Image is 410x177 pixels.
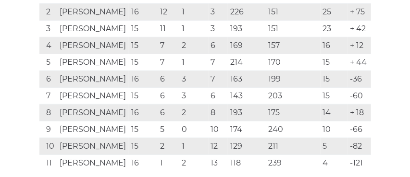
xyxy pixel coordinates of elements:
td: 2 [179,37,209,54]
td: [PERSON_NAME] [57,37,129,54]
td: 143 [228,88,266,105]
td: [PERSON_NAME] [57,121,129,138]
td: 10 [39,138,57,155]
td: 239 [266,155,321,172]
td: 15 [129,37,158,54]
td: 11 [39,155,57,172]
td: [PERSON_NAME] [57,54,129,71]
td: 118 [228,155,266,172]
td: 0 [179,121,209,138]
td: 5 [39,54,57,71]
td: 2 [158,138,179,155]
td: 5 [321,138,348,155]
td: 15 [129,138,158,155]
td: 174 [228,121,266,138]
td: 16 [129,105,158,121]
td: 16 [129,71,158,88]
td: 170 [266,54,321,71]
td: 7 [158,37,179,54]
td: 15 [129,121,158,138]
td: [PERSON_NAME] [57,105,129,121]
td: 151 [266,21,321,37]
td: 12 [158,4,179,21]
td: 1 [179,4,209,21]
td: -36 [348,71,371,88]
td: 6 [158,105,179,121]
td: 9 [39,121,57,138]
td: 157 [266,37,321,54]
td: 1 [158,155,179,172]
td: 6 [158,88,179,105]
td: + 12 [348,37,371,54]
td: 12 [209,138,228,155]
td: 3 [179,88,209,105]
td: [PERSON_NAME] [57,71,129,88]
td: 1 [179,54,209,71]
td: 15 [321,54,348,71]
td: 199 [266,71,321,88]
td: 1 [179,21,209,37]
td: 25 [321,4,348,21]
td: [PERSON_NAME] [57,4,129,21]
td: [PERSON_NAME] [57,88,129,105]
td: 15 [321,71,348,88]
td: -66 [348,121,371,138]
td: 211 [266,138,321,155]
td: 203 [266,88,321,105]
td: 14 [321,105,348,121]
td: + 42 [348,21,371,37]
td: 7 [39,88,57,105]
td: 15 [129,88,158,105]
td: 6 [39,71,57,88]
td: 15 [129,21,158,37]
td: 15 [129,54,158,71]
td: 3 [209,4,228,21]
td: 2 [39,4,57,21]
td: -82 [348,138,371,155]
td: -121 [348,155,371,172]
td: 175 [266,105,321,121]
td: 6 [158,71,179,88]
td: + 75 [348,4,371,21]
td: 8 [39,105,57,121]
td: 10 [321,121,348,138]
td: 151 [266,4,321,21]
td: 163 [228,71,266,88]
td: [PERSON_NAME] [57,138,129,155]
td: + 18 [348,105,371,121]
td: 2 [179,105,209,121]
td: 5 [158,121,179,138]
td: 3 [179,71,209,88]
td: 193 [228,105,266,121]
td: 6 [209,37,228,54]
td: -60 [348,88,371,105]
td: 226 [228,4,266,21]
td: 10 [209,121,228,138]
td: 15 [321,88,348,105]
td: 193 [228,21,266,37]
td: 7 [158,54,179,71]
td: 240 [266,121,321,138]
td: 11 [158,21,179,37]
td: 4 [321,155,348,172]
td: 129 [228,138,266,155]
td: + 44 [348,54,371,71]
td: 23 [321,21,348,37]
td: 16 [129,4,158,21]
td: 6 [209,88,228,105]
td: 2 [179,155,209,172]
td: 169 [228,37,266,54]
td: 3 [209,21,228,37]
td: 3 [39,21,57,37]
td: [PERSON_NAME] [57,155,129,172]
td: 8 [209,105,228,121]
td: 1 [179,138,209,155]
td: [PERSON_NAME] [57,21,129,37]
td: 7 [209,71,228,88]
td: 7 [209,54,228,71]
td: 4 [39,37,57,54]
td: 13 [209,155,228,172]
td: 214 [228,54,266,71]
td: 16 [129,155,158,172]
td: 16 [321,37,348,54]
